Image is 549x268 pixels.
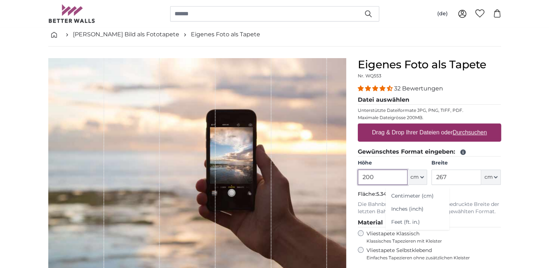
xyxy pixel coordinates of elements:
p: Maximale Dateigrösse 200MB. [358,115,501,121]
h1: Eigenes Foto als Tapete [358,58,501,71]
a: Centimeter (cm) [385,190,449,203]
span: Klassisches Tapezieren mit Kleister [366,238,495,244]
p: Die Bahnbreite beträgt 50 cm. Die bedruckte Breite der letzten Bahn ergibt sich aus Ihrem gewählt... [358,201,501,215]
u: Durchsuchen [452,129,487,135]
a: Feet (ft. in.) [385,216,449,229]
button: cm [407,170,427,185]
label: Vliestapete Selbstklebend [366,247,501,261]
a: Inches (inch) [385,203,449,216]
img: Betterwalls [48,4,95,23]
p: Fläche: [358,191,501,198]
nav: breadcrumbs [48,23,501,46]
label: Vliestapete Klassisch [366,230,495,244]
span: cm [484,174,492,181]
button: (de) [431,7,454,20]
button: cm [481,170,501,185]
label: Höhe [358,159,427,167]
span: Einfaches Tapezieren ohne zusätzlichen Kleister [366,255,501,261]
span: 32 Bewertungen [394,85,443,92]
a: Eigenes Foto als Tapete [191,30,260,39]
legend: Material [358,218,501,227]
label: Breite [431,159,501,167]
span: 5.34m² [376,191,394,197]
p: Unterstützte Dateiformate JPG, PNG, TIFF, PDF. [358,107,501,113]
a: [PERSON_NAME] Bild als Fototapete [73,30,179,39]
label: Drag & Drop Ihrer Dateien oder [369,125,490,140]
legend: Gewünschtes Format eingeben: [358,147,501,157]
legend: Datei auswählen [358,96,501,105]
span: cm [410,174,419,181]
span: 4.31 stars [358,85,394,92]
span: Nr. WQ553 [358,73,381,78]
